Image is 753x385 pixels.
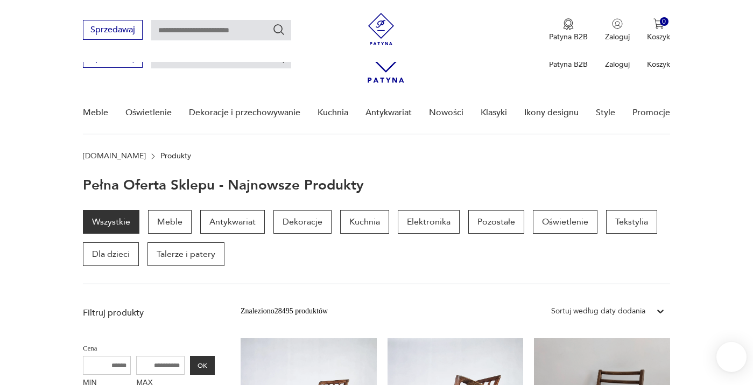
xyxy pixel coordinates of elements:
p: Cena [83,342,215,354]
p: Patyna B2B [549,59,588,69]
a: Dekoracje i przechowywanie [189,92,300,134]
p: Zaloguj [605,32,630,42]
button: 0Koszyk [647,18,670,42]
a: Oświetlenie [533,210,597,234]
a: Meble [148,210,192,234]
a: Kuchnia [318,92,348,134]
a: Dekoracje [273,210,332,234]
p: Koszyk [647,59,670,69]
a: Oświetlenie [125,92,172,134]
a: Ikona medaluPatyna B2B [549,18,588,42]
img: Ikona koszyka [653,18,664,29]
p: Zaloguj [605,59,630,69]
a: Ikony designu [524,92,579,134]
button: Patyna B2B [549,18,588,42]
a: Kuchnia [340,210,389,234]
a: Talerze i patery [147,242,224,266]
p: Patyna B2B [549,32,588,42]
p: Koszyk [647,32,670,42]
a: Klasyki [481,92,507,134]
button: Sprzedawaj [83,20,143,40]
img: Ikona medalu [563,18,574,30]
a: Sprzedawaj [83,55,143,62]
p: Produkty [160,152,191,160]
a: Antykwariat [200,210,265,234]
a: Sprzedawaj [83,27,143,34]
div: Sortuj według daty dodania [551,305,645,317]
a: [DOMAIN_NAME] [83,152,146,160]
p: Filtruj produkty [83,307,215,319]
a: Meble [83,92,108,134]
a: Dla dzieci [83,242,139,266]
a: Wszystkie [83,210,139,234]
div: 0 [660,17,669,26]
a: Pozostałe [468,210,524,234]
a: Antykwariat [365,92,412,134]
img: Ikonka użytkownika [612,18,623,29]
iframe: Smartsupp widget button [716,342,747,372]
a: Elektronika [398,210,460,234]
a: Nowości [429,92,463,134]
button: OK [190,356,215,375]
img: Patyna - sklep z meblami i dekoracjami vintage [365,13,397,45]
a: Style [596,92,615,134]
button: Szukaj [272,23,285,36]
a: Promocje [632,92,670,134]
h1: Pełna oferta sklepu - najnowsze produkty [83,178,364,193]
a: Tekstylia [606,210,657,234]
div: Znaleziono 28495 produktów [241,305,328,317]
button: Zaloguj [605,18,630,42]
